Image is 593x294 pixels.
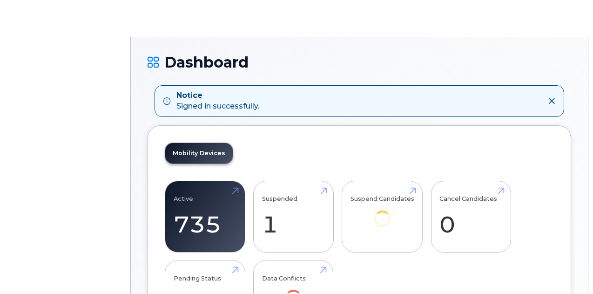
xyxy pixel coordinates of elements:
a: Active 735 [174,186,236,247]
h1: Dashboard [148,54,571,70]
a: Cancel Candidates 0 [439,186,502,247]
a: Suspended 1 [262,186,325,247]
a: Suspend Candidates [350,186,414,239]
a: Mobility Devices [165,143,233,164]
div: Signed in successfully. [176,90,259,112]
strong: Notice [176,90,259,101]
